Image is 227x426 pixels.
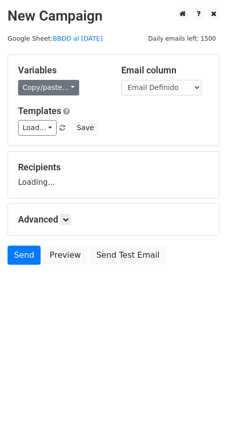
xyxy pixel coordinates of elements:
a: Daily emails left: 1500 [145,35,219,42]
a: Load... [18,120,57,136]
a: Copy/paste... [18,80,79,95]
h2: New Campaign [8,8,219,25]
a: Send Test Email [90,246,166,265]
div: Loading... [18,162,209,188]
h5: Advanced [18,214,209,225]
a: Send [8,246,41,265]
span: Daily emails left: 1500 [145,33,219,44]
h5: Variables [18,65,106,76]
a: Preview [43,246,87,265]
button: Save [72,120,98,136]
a: Templates [18,105,61,116]
h5: Recipients [18,162,209,173]
iframe: Chat Widget [177,378,227,426]
small: Google Sheet: [8,35,103,42]
a: BBDD al [DATE] [53,35,103,42]
div: Widget de chat [177,378,227,426]
h5: Email column [121,65,209,76]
